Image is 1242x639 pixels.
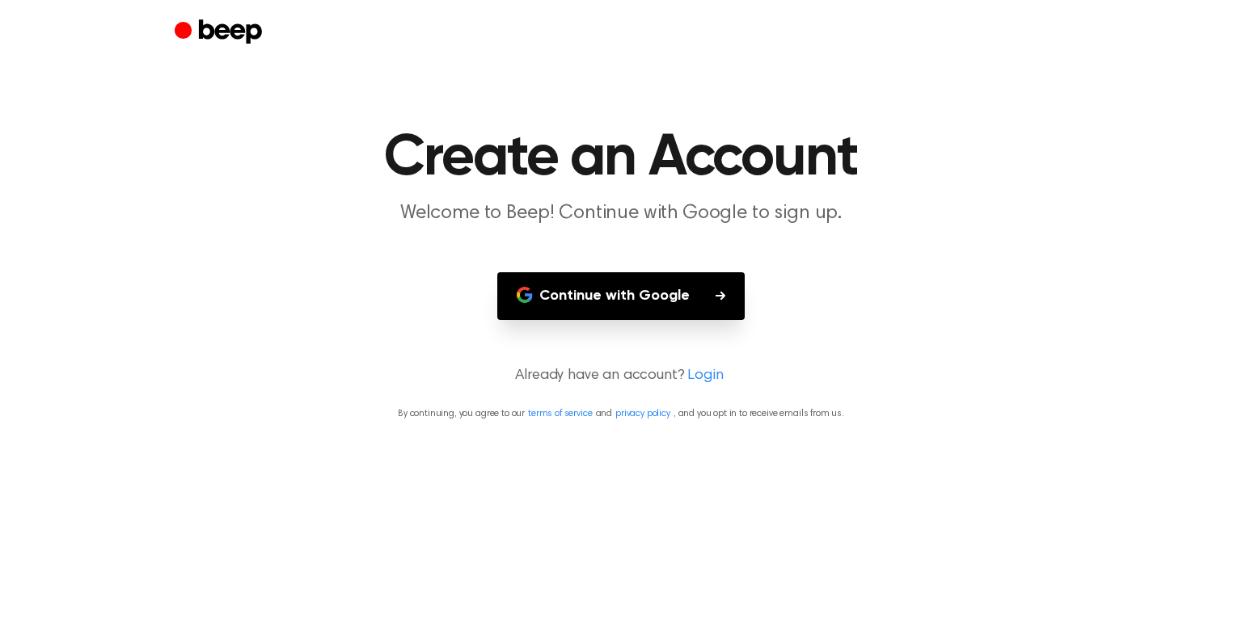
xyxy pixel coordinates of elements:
[310,200,931,227] p: Welcome to Beep! Continue with Google to sign up.
[19,406,1223,421] p: By continuing, you agree to our and , and you opt in to receive emails from us.
[528,409,592,418] a: terms of service
[207,129,1035,187] h1: Create an Account
[615,409,670,418] a: privacy policy
[175,17,266,48] a: Beep
[687,365,723,387] a: Login
[19,365,1223,387] p: Already have an account?
[497,272,745,320] button: Continue with Google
